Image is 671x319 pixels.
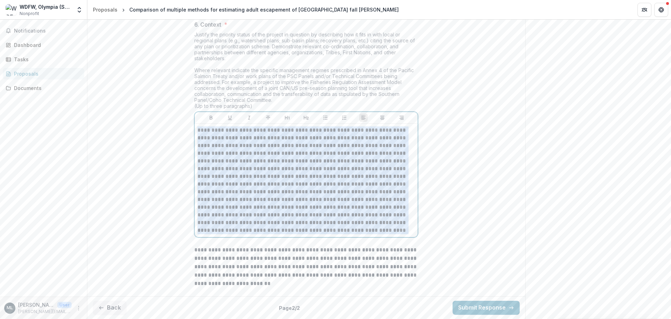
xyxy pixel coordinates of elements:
div: Proposals [14,70,79,77]
span: Nonprofit [20,11,39,17]
p: User [57,302,72,308]
div: Marisa Litz [7,306,13,310]
a: Proposals [3,68,84,79]
div: Proposals [93,6,117,13]
button: More [74,304,83,312]
div: Documents [14,84,79,92]
button: Align Right [397,113,406,122]
button: Partners [637,3,651,17]
div: Dashboard [14,41,79,49]
button: Heading 2 [302,113,310,122]
p: [PERSON_NAME] [18,301,55,308]
button: Notifications [3,25,84,36]
p: [PERSON_NAME][EMAIL_ADDRESS][PERSON_NAME][DOMAIN_NAME] [18,308,72,315]
button: Back [93,301,127,315]
button: Submit Response [453,301,520,315]
div: Justify the priority status of the project in question by describing how it fits in with local or... [194,32,418,112]
button: Underline [226,113,234,122]
p: Page 2 / 2 [279,304,300,312]
p: 6. Context [194,20,221,29]
button: Bold [207,113,215,122]
div: Tasks [14,56,79,63]
button: Align Center [378,113,387,122]
button: Italicize [245,113,253,122]
a: Tasks [3,54,84,65]
button: Bullet List [321,113,330,122]
div: Comparison of multiple methods for estimating adult escapement of [GEOGRAPHIC_DATA] fall [PERSON_... [129,6,399,13]
a: Dashboard [3,39,84,51]
button: Heading 1 [283,113,291,122]
a: Documents [3,82,84,94]
span: Notifications [14,28,81,34]
nav: breadcrumb [90,5,402,15]
img: WDFW, Olympia (Science Division) [6,4,17,15]
div: WDFW, Olympia (Science Division) [20,3,72,11]
button: Open entity switcher [74,3,84,17]
button: Align Left [359,113,368,122]
button: Ordered List [340,113,348,122]
a: Proposals [90,5,120,15]
button: Get Help [654,3,668,17]
button: Strike [264,113,272,122]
